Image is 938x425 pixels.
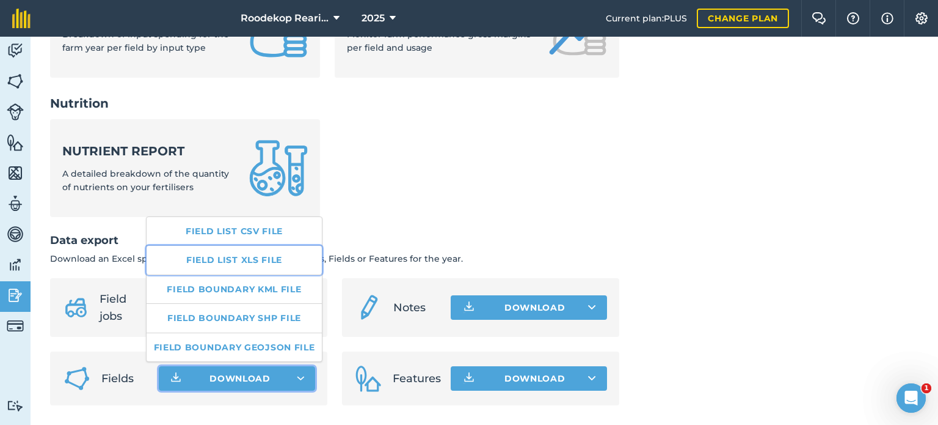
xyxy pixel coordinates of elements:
[606,12,687,25] span: Current plan : PLUS
[147,275,322,303] button: Field boundary KML file
[922,383,931,393] span: 1
[147,304,322,332] button: Field boundary Shp file
[896,383,926,413] iframe: Intercom live chat
[241,11,329,26] span: Roodekop Rearing
[12,9,31,28] img: fieldmargin Logo
[147,333,322,361] button: Field boundary GeoJSON file
[881,11,893,26] img: svg+xml;base64,PHN2ZyB4bWxucz0iaHR0cDovL3d3dy53My5vcmcvMjAwMC9zdmciIHdpZHRoPSIxNyIgaGVpZ2h0PSIxNy...
[362,11,385,26] span: 2025
[812,12,826,24] img: Two speech bubbles overlapping with the left bubble in the forefront
[147,246,322,274] a: Field list XLS file
[846,12,860,24] img: A question mark icon
[697,9,789,28] a: Change plan
[147,217,322,245] a: Field list CSV file
[914,12,929,24] img: A cog icon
